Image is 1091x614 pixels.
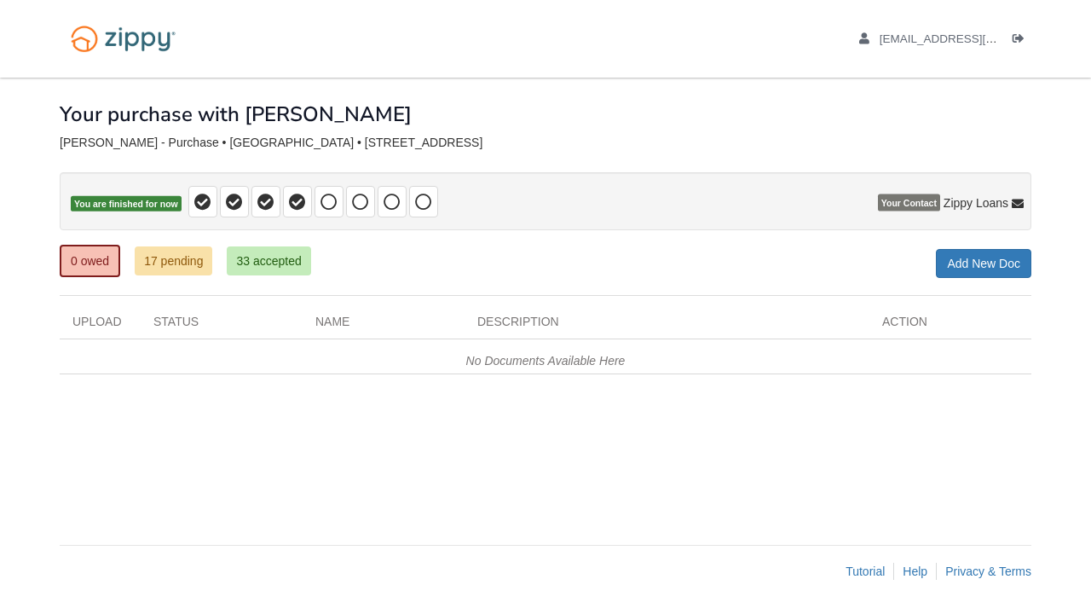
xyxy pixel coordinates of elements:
h1: Your purchase with [PERSON_NAME] [60,103,412,125]
span: gjohnathan0809@gmail.com [880,32,1075,45]
a: edit profile [859,32,1075,49]
a: 33 accepted [227,246,310,275]
span: Zippy Loans [944,194,1008,211]
a: Log out [1013,32,1031,49]
div: Upload [60,313,141,339]
div: Action [869,313,1031,339]
span: Your Contact [878,194,940,211]
div: Description [465,313,869,339]
em: No Documents Available Here [466,354,626,368]
div: Name [303,313,465,339]
a: Add New Doc [936,249,1031,278]
span: You are finished for now [71,196,182,212]
img: Logo [60,17,187,61]
div: [PERSON_NAME] - Purchase • [GEOGRAPHIC_DATA] • [STREET_ADDRESS] [60,136,1031,150]
a: Privacy & Terms [945,565,1031,578]
a: Help [903,565,927,578]
a: 17 pending [135,246,212,275]
a: Tutorial [846,565,885,578]
a: 0 owed [60,245,120,277]
div: Status [141,313,303,339]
